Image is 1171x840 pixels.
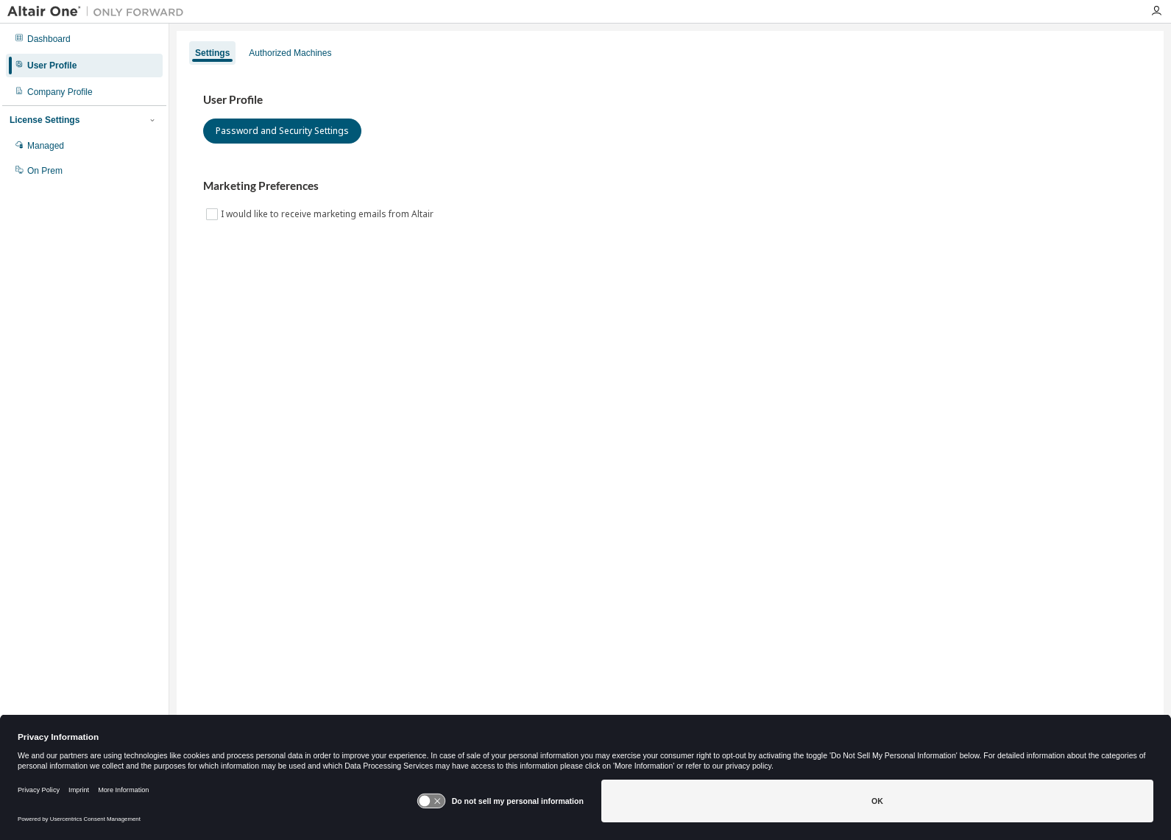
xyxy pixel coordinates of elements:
div: License Settings [10,114,79,126]
h3: User Profile [203,93,1137,107]
button: Password and Security Settings [203,119,361,144]
div: Company Profile [27,86,93,98]
img: Altair One [7,4,191,19]
label: I would like to receive marketing emails from Altair [221,205,436,223]
div: User Profile [27,60,77,71]
div: Managed [27,140,64,152]
div: Dashboard [27,33,71,45]
div: Settings [195,47,230,59]
h3: Marketing Preferences [203,179,1137,194]
div: Authorized Machines [249,47,331,59]
div: On Prem [27,165,63,177]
